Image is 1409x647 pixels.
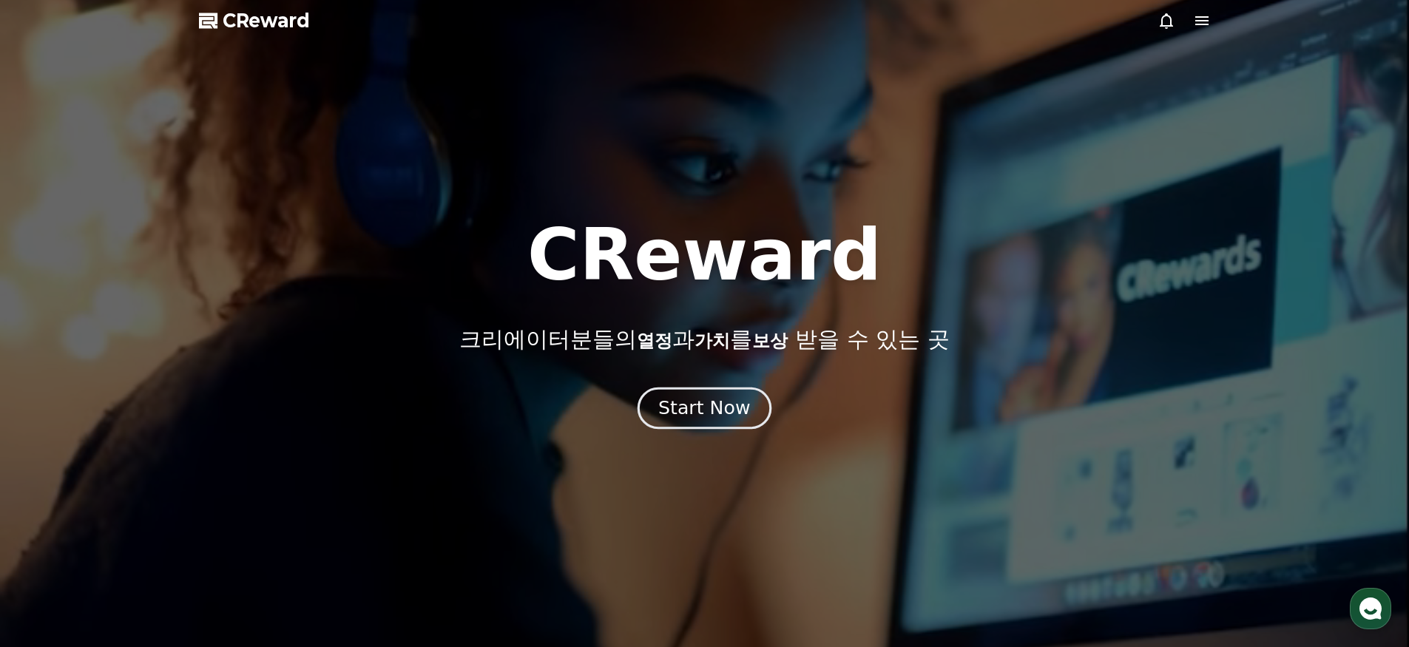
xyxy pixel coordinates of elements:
[4,469,98,506] a: 홈
[199,9,310,33] a: CReward
[191,469,284,506] a: 설정
[135,492,153,504] span: 대화
[47,491,55,503] span: 홈
[98,469,191,506] a: 대화
[637,331,672,351] span: 열정
[752,331,788,351] span: 보상
[223,9,310,33] span: CReward
[527,220,882,291] h1: CReward
[695,331,730,351] span: 가치
[641,403,768,417] a: Start Now
[459,326,949,353] p: 크리에이터분들의 과 를 받을 수 있는 곳
[229,491,246,503] span: 설정
[638,387,771,429] button: Start Now
[658,396,750,421] div: Start Now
